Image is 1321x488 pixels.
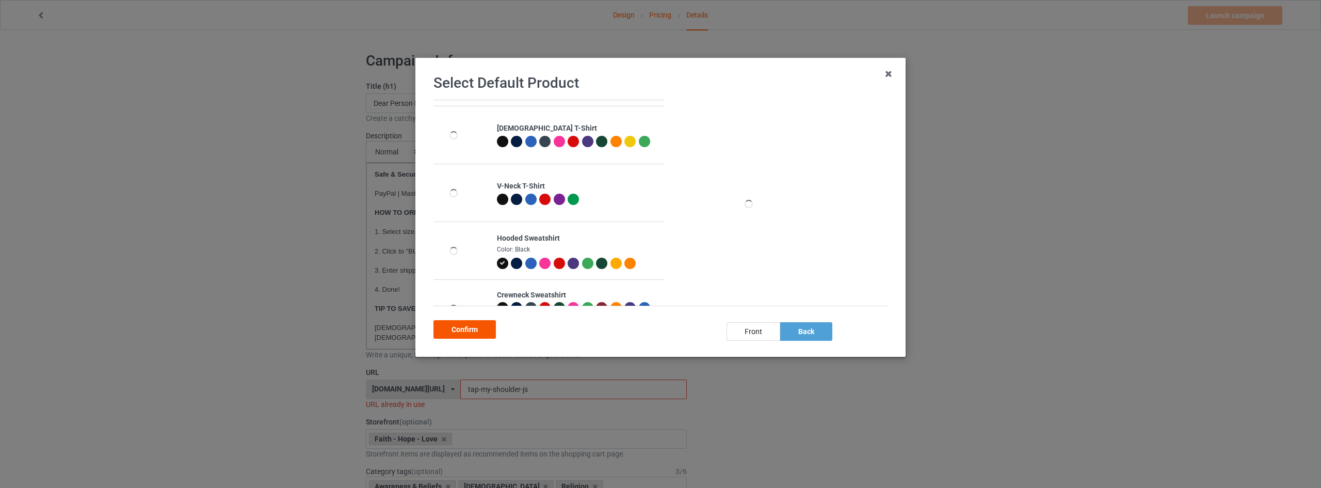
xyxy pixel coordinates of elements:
div: [DEMOGRAPHIC_DATA] T-Shirt [497,123,658,134]
div: Hooded Sweatshirt [497,233,658,244]
div: Confirm [433,320,496,339]
div: Crewneck Sweatshirt [497,290,658,301]
div: front [727,322,780,341]
div: back [780,322,832,341]
div: V-Neck T-Shirt [497,181,658,192]
h1: Select Default Product [433,74,888,92]
div: Color: Black [497,245,658,254]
